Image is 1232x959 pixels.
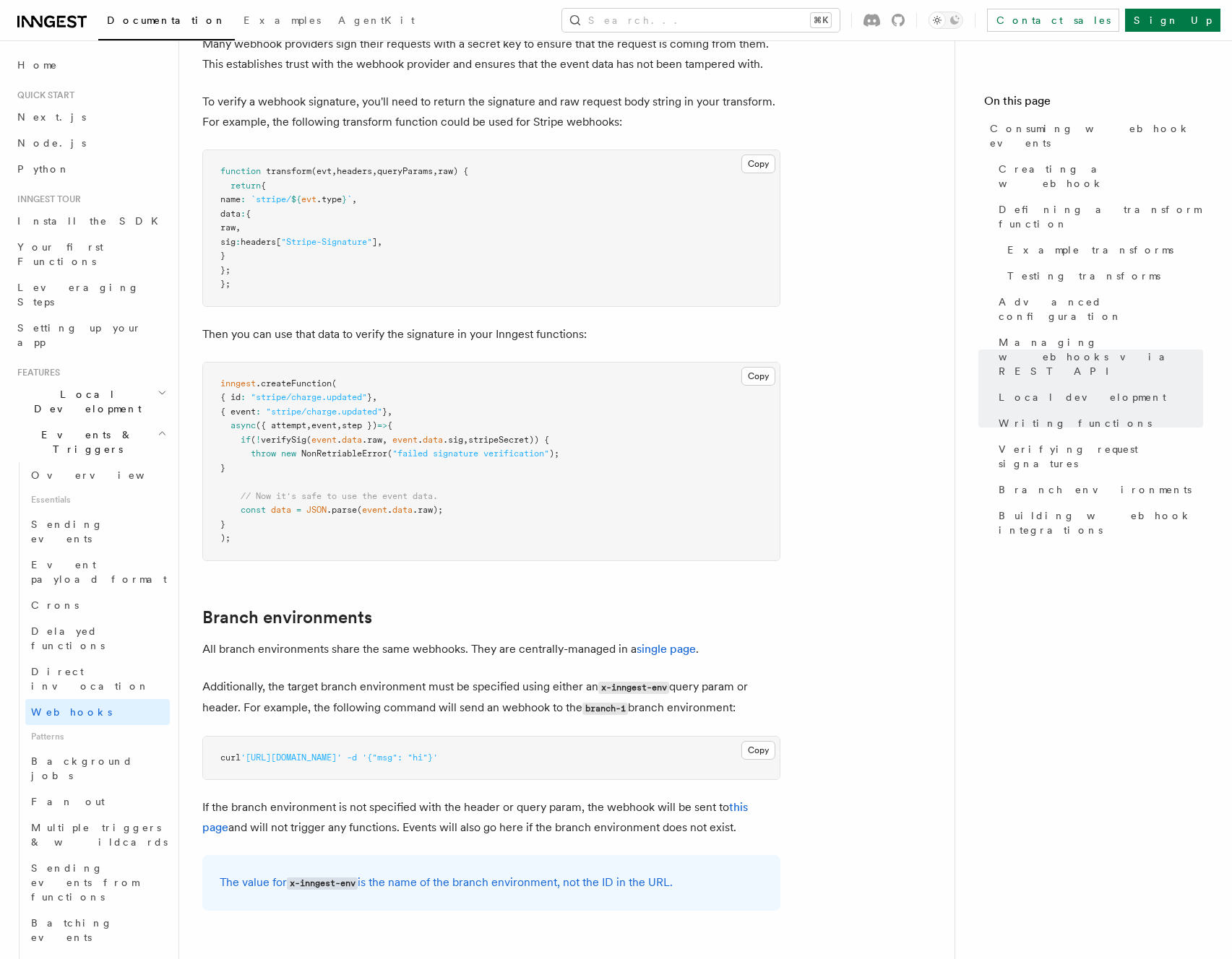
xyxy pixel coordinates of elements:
span: ({ attempt [256,420,306,430]
span: "failed signature verification" [392,448,549,459]
span: }; [220,265,231,275]
span: Defining a transform function [999,202,1203,231]
span: '{"msg": "hi"}' [362,752,438,763]
span: raw [220,222,236,233]
span: Essentials [25,488,170,511]
span: async [231,420,256,430]
span: , [337,420,342,430]
a: Sending events [25,511,170,552]
a: Branch environments [202,607,372,628]
span: function [220,166,261,176]
a: Testing transforms [1001,263,1203,289]
span: data [220,209,241,219]
span: if [241,435,251,445]
span: data [342,435,362,445]
span: } [220,463,225,473]
span: raw) { [438,166,468,176]
span: } [342,194,347,204]
span: { [387,420,392,430]
a: Writing functions [993,410,1203,436]
span: step }) [342,420,377,430]
span: Crons [31,599,79,611]
span: queryParams [377,166,433,176]
button: Copy [741,741,775,760]
span: Inngest tour [12,194,81,205]
a: Crons [25,592,170,618]
span: }; [220,279,231,289]
span: , [236,222,241,233]
span: } [382,407,387,417]
span: Quick start [12,90,74,101]
a: Python [12,156,170,182]
a: Setting up your app [12,315,170,355]
a: Verifying request signatures [993,436,1203,477]
a: Building webhook integrations [993,503,1203,543]
span: .raw); [413,505,443,515]
span: Direct invocation [31,666,150,692]
code: x-inngest-env [598,682,669,694]
span: "Stripe-Signature" [281,237,372,247]
span: Overview [31,469,180,481]
span: ); [549,448,559,459]
span: , [377,237,382,247]
span: "stripe/charge.updated" [251,392,367,402]
span: : [256,407,261,417]
a: Local development [993,384,1203,410]
span: headers[ [241,237,281,247]
a: Event payload format [25,552,170,592]
a: single page [637,642,696,656]
a: Node.js [12,130,170,156]
span: Branch environments [999,482,1192,497]
span: verifySig [261,435,306,445]
span: sig [220,237,236,247]
span: Event payload format [31,559,167,585]
a: Leveraging Steps [12,274,170,315]
span: Examples [244,14,321,26]
p: Many webhook providers sign their requests with a secret key to ensure that the request is coming... [202,34,780,74]
span: Webhooks [31,706,112,718]
span: ( [332,378,337,389]
span: Managing webhooks via REST API [999,335,1203,378]
span: .sig [443,435,463,445]
span: -d [347,752,357,763]
span: Consuming webhook events [990,121,1203,150]
span: transform [266,166,311,176]
a: Example transforms [1001,237,1203,263]
span: AgentKit [338,14,415,26]
span: Leveraging Steps [17,282,139,308]
span: data [392,505,413,515]
span: Background jobs [31,755,133,781]
span: , [463,435,468,445]
span: Example transforms [1007,243,1173,257]
kbd: ⌘K [811,13,831,27]
span: Your first Functions [17,241,103,267]
span: , [433,166,438,176]
span: = [296,505,301,515]
a: AgentKit [329,4,423,39]
span: Features [12,367,60,378]
span: Batching events [31,917,113,943]
span: headers [337,166,372,176]
a: Advanced configuration [993,289,1203,329]
span: stripeSecret)) { [468,435,549,445]
span: Install the SDK [17,215,167,227]
span: .raw [362,435,382,445]
a: Delayed functions [25,618,170,659]
span: Fan out [31,796,105,807]
span: { [246,209,251,219]
span: name [220,194,241,204]
span: , [372,392,377,402]
span: Testing transforms [1007,269,1160,283]
span: ( [357,505,362,515]
a: Batching events [25,910,170,950]
span: curl [220,752,241,763]
span: , [372,166,377,176]
a: Contact sales [987,9,1119,32]
a: Sending events from functions [25,855,170,910]
span: // Now it's safe to use the event data. [241,491,438,501]
a: Background jobs [25,748,170,789]
span: , [382,435,387,445]
a: Home [12,52,170,78]
span: : [241,194,246,204]
span: ! [256,435,261,445]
